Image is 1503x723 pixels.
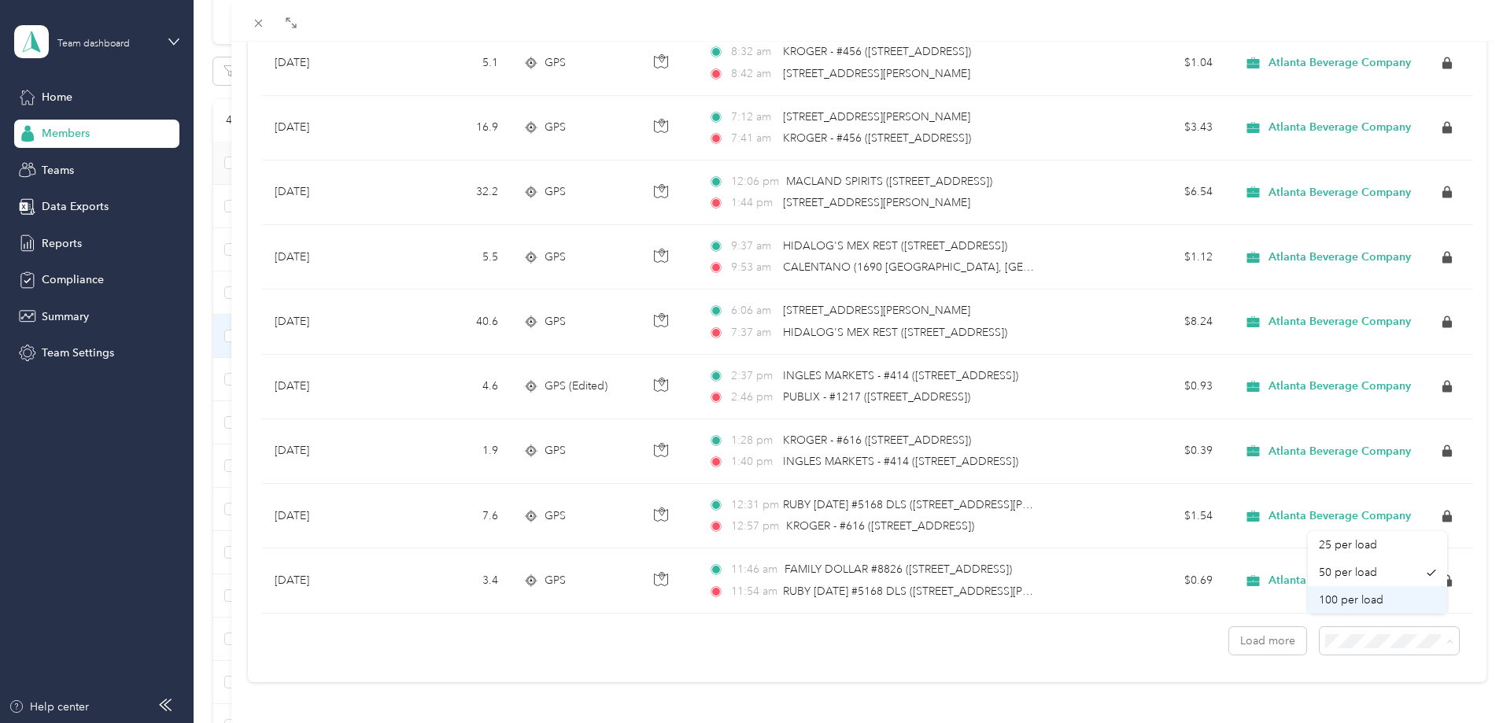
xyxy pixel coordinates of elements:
span: GPS (Edited) [545,378,607,395]
span: INGLES MARKETS - #414 ([STREET_ADDRESS]) [783,369,1018,382]
td: [DATE] [262,548,394,613]
span: 2:46 pm [731,389,776,406]
td: 3.4 [394,548,511,613]
span: MACLAND SPIRITS ([STREET_ADDRESS]) [786,175,992,188]
td: [DATE] [262,484,394,548]
span: Atlanta Beverage Company [1269,186,1411,200]
span: 12:06 pm [731,173,779,190]
span: RUBY [DATE] #5168 DLS ([STREET_ADDRESS][PERSON_NAME]) [783,585,1103,598]
span: 50 per load [1319,566,1377,579]
span: 9:53 am [731,259,776,276]
span: [STREET_ADDRESS][PERSON_NAME] [783,67,970,80]
span: Atlanta Beverage Company [1269,315,1411,329]
span: 12:57 pm [731,518,779,535]
span: GPS [545,572,566,589]
td: 5.1 [394,31,511,95]
span: HIDALOG'S MEX REST ([STREET_ADDRESS]) [783,239,1007,253]
span: [STREET_ADDRESS][PERSON_NAME] [783,196,970,209]
td: [DATE] [262,31,394,95]
span: 25 per load [1319,538,1377,551]
span: [STREET_ADDRESS][PERSON_NAME] [783,304,970,317]
span: RUBY [DATE] #5168 DLS ([STREET_ADDRESS][PERSON_NAME]) [783,498,1103,511]
span: Atlanta Beverage Company [1269,120,1411,135]
td: [DATE] [262,419,394,484]
span: Atlanta Beverage Company [1269,444,1411,459]
button: Load more [1229,627,1306,655]
td: 5.5 [394,225,511,290]
span: KROGER - #616 ([STREET_ADDRESS]) [783,433,971,447]
span: 100 per load [1319,593,1383,607]
iframe: Everlance-gr Chat Button Frame [1415,635,1503,723]
span: 7:37 am [731,324,776,341]
span: 8:32 am [731,43,776,61]
span: 8:42 am [731,65,776,83]
span: 11:46 am [731,561,777,578]
span: GPS [545,183,566,201]
td: $8.24 [1102,290,1225,354]
span: GPS [545,507,566,525]
span: 9:37 am [731,238,776,255]
span: 12:31 pm [731,496,776,514]
td: 16.9 [394,96,511,160]
td: 40.6 [394,290,511,354]
td: [DATE] [262,290,394,354]
span: GPS [545,313,566,330]
span: 1:28 pm [731,432,776,449]
span: Atlanta Beverage Company [1269,250,1411,264]
td: $6.54 [1102,160,1225,225]
span: 6:06 am [731,302,776,319]
span: KROGER - #456 ([STREET_ADDRESS]) [783,131,971,145]
td: 7.6 [394,484,511,548]
span: PUBLIX - #1217 ([STREET_ADDRESS]) [783,390,970,404]
span: GPS [545,119,566,136]
span: KROGER - #456 ([STREET_ADDRESS]) [783,45,971,58]
td: [DATE] [262,160,394,225]
td: 32.2 [394,160,511,225]
span: Atlanta Beverage Company [1269,379,1411,393]
span: [STREET_ADDRESS][PERSON_NAME] [783,110,970,124]
span: FAMILY DOLLAR #8826 ([STREET_ADDRESS]) [785,563,1012,576]
td: $0.39 [1102,419,1225,484]
span: KROGER - #616 ([STREET_ADDRESS]) [786,519,974,533]
td: [DATE] [262,355,394,419]
span: 1:44 pm [731,194,776,212]
td: $1.12 [1102,225,1225,290]
td: 4.6 [394,355,511,419]
td: [DATE] [262,225,394,290]
span: GPS [545,442,566,459]
td: $0.69 [1102,548,1225,613]
span: GPS [545,249,566,266]
span: 1:40 pm [731,453,776,470]
span: Atlanta Beverage Company [1269,574,1411,588]
span: Atlanta Beverage Company [1269,509,1411,523]
td: 1.9 [394,419,511,484]
span: Atlanta Beverage Company [1269,56,1411,70]
span: INGLES MARKETS - #414 ([STREET_ADDRESS]) [783,455,1018,468]
td: $3.43 [1102,96,1225,160]
span: 7:12 am [731,109,776,126]
span: 11:54 am [731,583,776,600]
span: 2:37 pm [731,367,776,385]
span: GPS [545,54,566,72]
span: 7:41 am [731,130,776,147]
td: $1.04 [1102,31,1225,95]
span: CALENTANO (1690 [GEOGRAPHIC_DATA], [GEOGRAPHIC_DATA], [GEOGRAPHIC_DATA]) [783,260,1241,274]
td: $0.93 [1102,355,1225,419]
span: HIDALOG'S MEX REST ([STREET_ADDRESS]) [783,326,1007,339]
td: $1.54 [1102,484,1225,548]
td: [DATE] [262,96,394,160]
